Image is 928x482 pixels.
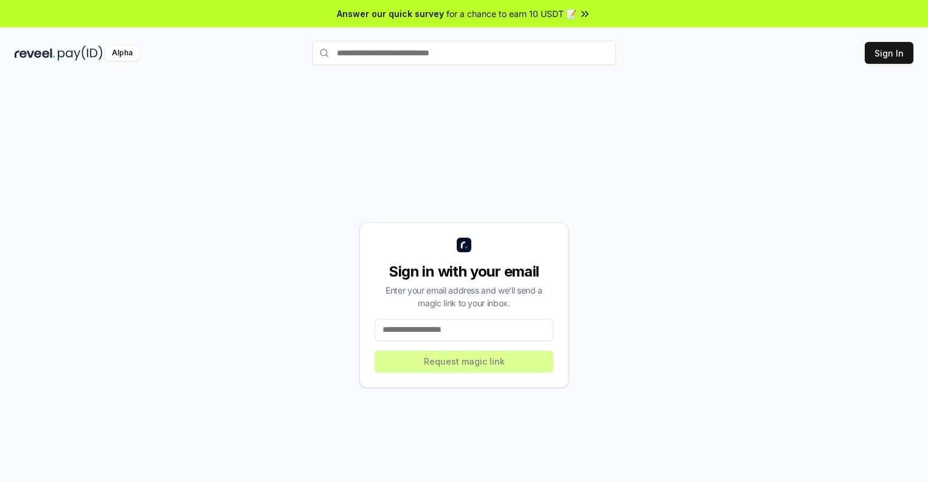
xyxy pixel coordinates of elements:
[375,262,553,281] div: Sign in with your email
[457,238,471,252] img: logo_small
[337,7,444,20] span: Answer our quick survey
[446,7,577,20] span: for a chance to earn 10 USDT 📝
[58,46,103,61] img: pay_id
[15,46,55,61] img: reveel_dark
[105,46,139,61] div: Alpha
[865,42,913,64] button: Sign In
[375,284,553,309] div: Enter your email address and we’ll send a magic link to your inbox.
